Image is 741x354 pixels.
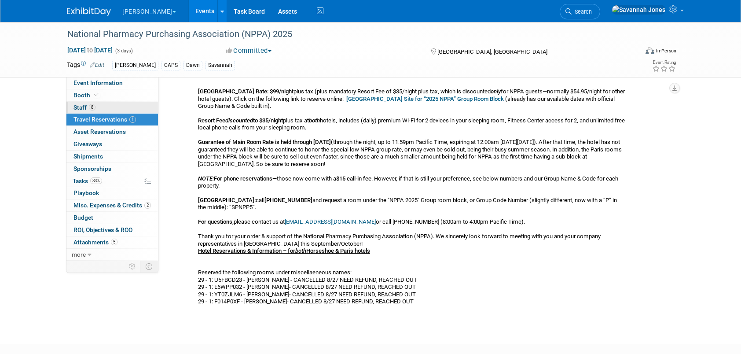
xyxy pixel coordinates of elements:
a: Attachments5 [66,236,158,248]
b: For phone reservations— [214,175,277,182]
span: 2 [144,202,151,209]
span: Travel Reservations [73,116,136,123]
b: For questions, [198,218,234,225]
span: 1 [129,116,136,123]
div: National Pharmacy Purchasing Association (NPPA) 2025 [64,26,624,42]
a: [EMAIL_ADDRESS][DOMAIN_NAME] [285,218,376,225]
a: Misc. Expenses & Credits2 [66,199,158,211]
span: 83% [90,177,102,184]
a: Search [560,4,600,19]
a: Booth [66,89,158,101]
a: Asset Reservations [66,126,158,138]
span: ROI, Objectives & ROO [73,226,132,233]
span: Booth [73,92,100,99]
b: [GEOGRAPHIC_DATA]: [198,197,256,203]
span: Asset Reservations [73,128,126,135]
i: both [309,117,320,124]
b: [PHONE_NUMBER] [264,197,312,203]
span: Staff [73,104,95,111]
a: Edit [90,62,104,68]
div: Event Format [586,46,676,59]
a: ROI, Objectives & ROO [66,224,158,236]
span: 5 [111,239,117,245]
span: Tasks [73,177,102,184]
span: more [72,251,86,258]
img: Savannah Jones [612,5,666,15]
span: Playbook [73,189,99,196]
a: Shipments [66,151,158,162]
td: Tags [67,60,104,70]
span: Giveaways [73,140,102,147]
td: Toggle Event Tabs [140,261,158,272]
div: plus tax (plus mandatory Resort Fee of $35/night plus tax, which is discounted for NPPA guests—no... [198,37,626,306]
img: ExhibitDay [67,7,111,16]
a: Event Information [66,77,158,89]
a: Travel Reservations1 [66,114,158,125]
b: $15 call-in fee [336,175,371,182]
div: Savannah [205,61,235,70]
span: Budget [73,214,93,221]
i: discounted [225,117,253,124]
span: to [86,47,94,54]
div: Event Rating [652,60,676,65]
span: Search [572,8,592,15]
div: Dawn [183,61,202,70]
td: Personalize Event Tab Strip [125,261,140,272]
b: Resort Fee to $35/night [198,117,283,124]
span: 8 [89,104,95,111]
b: [GEOGRAPHIC_DATA] Rate: $99/night [198,88,293,95]
a: [GEOGRAPHIC_DATA] Site for “2025 NPPA” Group Room Block [346,96,504,102]
span: Sponsorships [73,165,111,172]
span: [DATE] [DATE] [67,46,113,54]
a: Staff8 [66,102,158,114]
button: Committed [223,46,275,55]
a: Sponsorships [66,163,158,175]
b: Guarantee of Main Room Rate is held through [DATE] [198,139,331,145]
span: Event Information [73,79,123,86]
div: [PERSON_NAME] [112,61,158,70]
a: more [66,249,158,261]
u: Hotel Reservations & Information – for Horseshoe & Paris hotels [198,247,370,254]
a: Budget [66,212,158,224]
a: Playbook [66,187,158,199]
div: CAPS [161,61,180,70]
span: (3 days) [114,48,133,54]
a: Tasks83% [66,175,158,187]
span: Attachments [73,239,117,246]
i: NOTE: [198,175,214,182]
a: Giveaways [66,138,158,150]
i: Booth reservation complete [94,92,99,97]
i: only [491,88,501,95]
span: Misc. Expenses & Credits [73,202,151,209]
img: Format-Inperson.png [646,47,654,54]
i: both [295,247,306,254]
span: Shipments [73,153,103,160]
div: In-Person [656,48,676,54]
span: [GEOGRAPHIC_DATA], [GEOGRAPHIC_DATA] [437,48,547,55]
